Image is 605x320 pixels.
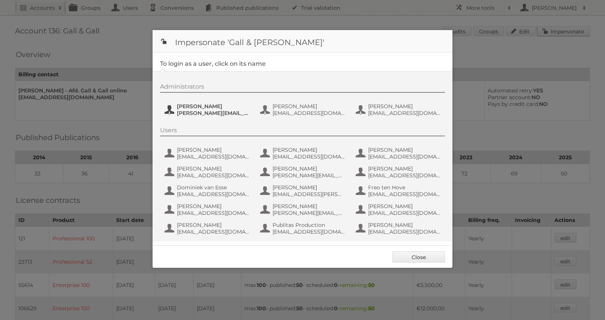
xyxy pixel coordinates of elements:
[164,221,252,236] button: [PERSON_NAME] [EMAIL_ADDRESS][DOMAIN_NAME]
[273,146,345,153] span: [PERSON_NAME]
[273,110,345,116] span: [EMAIL_ADDRESS][DOMAIN_NAME]
[164,165,252,180] button: [PERSON_NAME] [EMAIL_ADDRESS][DOMAIN_NAME]
[273,203,345,210] span: [PERSON_NAME]
[355,221,443,236] button: [PERSON_NAME] [EMAIL_ADDRESS][DOMAIN_NAME]
[355,165,443,180] button: [PERSON_NAME] [EMAIL_ADDRESS][DOMAIN_NAME]
[153,30,452,53] h1: Impersonate 'Gall & [PERSON_NAME]'
[160,60,266,67] legend: To login as a user, click on its name
[177,222,250,228] span: [PERSON_NAME]
[273,184,345,191] span: [PERSON_NAME]
[273,172,345,179] span: [PERSON_NAME][EMAIL_ADDRESS][PERSON_NAME][PERSON_NAME][DOMAIN_NAME]
[259,183,347,198] button: [PERSON_NAME] [EMAIL_ADDRESS][PERSON_NAME][PERSON_NAME][DOMAIN_NAME]
[368,222,441,228] span: [PERSON_NAME]
[177,191,250,198] span: [EMAIL_ADDRESS][DOMAIN_NAME]
[368,165,441,172] span: [PERSON_NAME]
[164,102,252,117] button: [PERSON_NAME] [PERSON_NAME][EMAIL_ADDRESS][DOMAIN_NAME]
[259,202,347,217] button: [PERSON_NAME] [PERSON_NAME][EMAIL_ADDRESS][PERSON_NAME][PERSON_NAME][DOMAIN_NAME]
[177,184,250,191] span: Dominiek van Esse
[368,110,441,116] span: [EMAIL_ADDRESS][DOMAIN_NAME]
[368,172,441,179] span: [EMAIL_ADDRESS][DOMAIN_NAME]
[273,103,345,110] span: [PERSON_NAME]
[259,102,347,117] button: [PERSON_NAME] [EMAIL_ADDRESS][DOMAIN_NAME]
[273,228,345,235] span: [EMAIL_ADDRESS][DOMAIN_NAME]
[368,191,441,198] span: [EMAIL_ADDRESS][DOMAIN_NAME]
[368,228,441,235] span: [EMAIL_ADDRESS][DOMAIN_NAME]
[368,210,441,216] span: [EMAIL_ADDRESS][DOMAIN_NAME]
[177,103,250,110] span: [PERSON_NAME]
[160,127,445,136] div: Users
[368,103,441,110] span: [PERSON_NAME]
[160,83,445,93] div: Administrators
[368,146,441,153] span: [PERSON_NAME]
[273,165,345,172] span: [PERSON_NAME]
[164,202,252,217] button: [PERSON_NAME] [EMAIL_ADDRESS][DOMAIN_NAME]
[355,202,443,217] button: [PERSON_NAME] [EMAIL_ADDRESS][DOMAIN_NAME]
[164,146,252,161] button: [PERSON_NAME] [EMAIL_ADDRESS][DOMAIN_NAME]
[177,153,250,160] span: [EMAIL_ADDRESS][DOMAIN_NAME]
[177,165,250,172] span: [PERSON_NAME]
[164,183,252,198] button: Dominiek van Esse [EMAIL_ADDRESS][DOMAIN_NAME]
[355,183,443,198] button: Freo ten Hove [EMAIL_ADDRESS][DOMAIN_NAME]
[273,153,345,160] span: [EMAIL_ADDRESS][DOMAIN_NAME]
[177,228,250,235] span: [EMAIL_ADDRESS][DOMAIN_NAME]
[259,165,347,180] button: [PERSON_NAME] [PERSON_NAME][EMAIL_ADDRESS][PERSON_NAME][PERSON_NAME][DOMAIN_NAME]
[259,221,347,236] button: Publitas Production [EMAIL_ADDRESS][DOMAIN_NAME]
[177,210,250,216] span: [EMAIL_ADDRESS][DOMAIN_NAME]
[355,146,443,161] button: [PERSON_NAME] [EMAIL_ADDRESS][DOMAIN_NAME]
[355,102,443,117] button: [PERSON_NAME] [EMAIL_ADDRESS][DOMAIN_NAME]
[259,146,347,161] button: [PERSON_NAME] [EMAIL_ADDRESS][DOMAIN_NAME]
[392,251,445,263] a: Close
[273,210,345,216] span: [PERSON_NAME][EMAIL_ADDRESS][PERSON_NAME][PERSON_NAME][DOMAIN_NAME]
[177,172,250,179] span: [EMAIL_ADDRESS][DOMAIN_NAME]
[368,153,441,160] span: [EMAIL_ADDRESS][DOMAIN_NAME]
[273,191,345,198] span: [EMAIL_ADDRESS][PERSON_NAME][PERSON_NAME][DOMAIN_NAME]
[273,222,345,228] span: Publitas Production
[368,184,441,191] span: Freo ten Hove
[177,146,250,153] span: [PERSON_NAME]
[177,110,250,116] span: [PERSON_NAME][EMAIL_ADDRESS][DOMAIN_NAME]
[368,203,441,210] span: [PERSON_NAME]
[177,203,250,210] span: [PERSON_NAME]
